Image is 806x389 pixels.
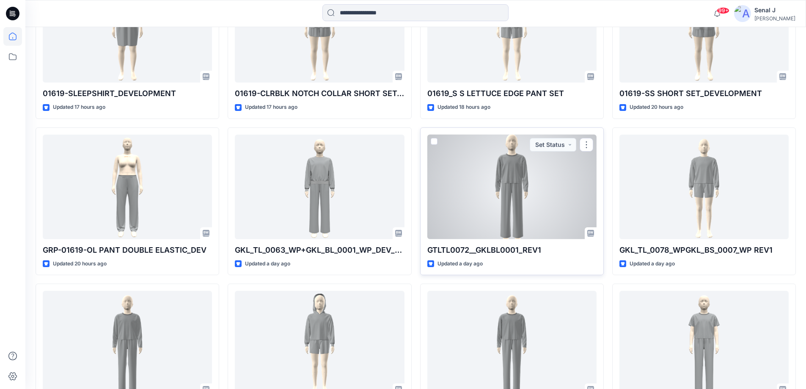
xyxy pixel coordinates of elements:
div: [PERSON_NAME] [754,15,795,22]
p: Updated 18 hours ago [437,103,490,112]
p: 01619-SLEEPSHIRT_DEVELOPMENT [43,88,212,99]
a: GTLTL0072__GKLBL0001_REV1 [427,135,597,239]
p: Updated 20 hours ago [53,259,107,268]
a: GKL_TL_0063_WP+GKL_BL_0001_WP_DEV_REV1 [235,135,404,239]
p: Updated 20 hours ago [630,103,683,112]
p: Updated a day ago [245,259,290,268]
a: GKL_TL_0078_WPGKL_BS_0007_WP REV1 [619,135,789,239]
p: 01619-CLRBLK NOTCH COLLAR SHORT SET_DEVELOPMENT [235,88,404,99]
p: Updated 17 hours ago [53,103,105,112]
p: Updated a day ago [630,259,675,268]
p: GRP-01619-OL PANT DOUBLE ELASTIC_DEV [43,244,212,256]
p: GKL_TL_0063_WP+GKL_BL_0001_WP_DEV_REV1 [235,244,404,256]
div: Senal J [754,5,795,15]
a: GRP-01619-OL PANT DOUBLE ELASTIC_DEV [43,135,212,239]
p: Updated a day ago [437,259,483,268]
p: 01619-SS SHORT SET_DEVELOPMENT [619,88,789,99]
img: avatar [734,5,751,22]
p: GKL_TL_0078_WPGKL_BS_0007_WP REV1 [619,244,789,256]
span: 99+ [717,7,729,14]
p: 01619_S S LETTUCE EDGE PANT SET [427,88,597,99]
p: Updated 17 hours ago [245,103,297,112]
p: GTLTL0072__GKLBL0001_REV1 [427,244,597,256]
